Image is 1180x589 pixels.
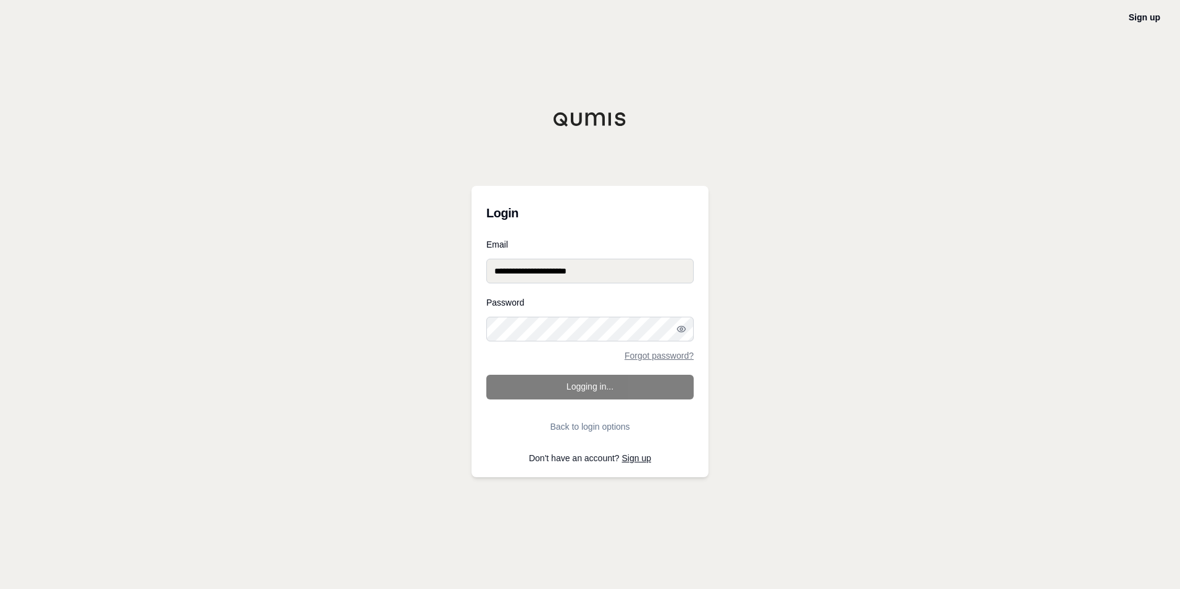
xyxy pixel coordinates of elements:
[553,112,627,127] img: Qumis
[486,298,694,307] label: Password
[625,351,694,360] a: Forgot password?
[622,453,651,463] a: Sign up
[486,201,694,225] h3: Login
[1129,12,1160,22] a: Sign up
[486,414,694,439] button: Back to login options
[486,454,694,462] p: Don't have an account?
[486,240,694,249] label: Email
